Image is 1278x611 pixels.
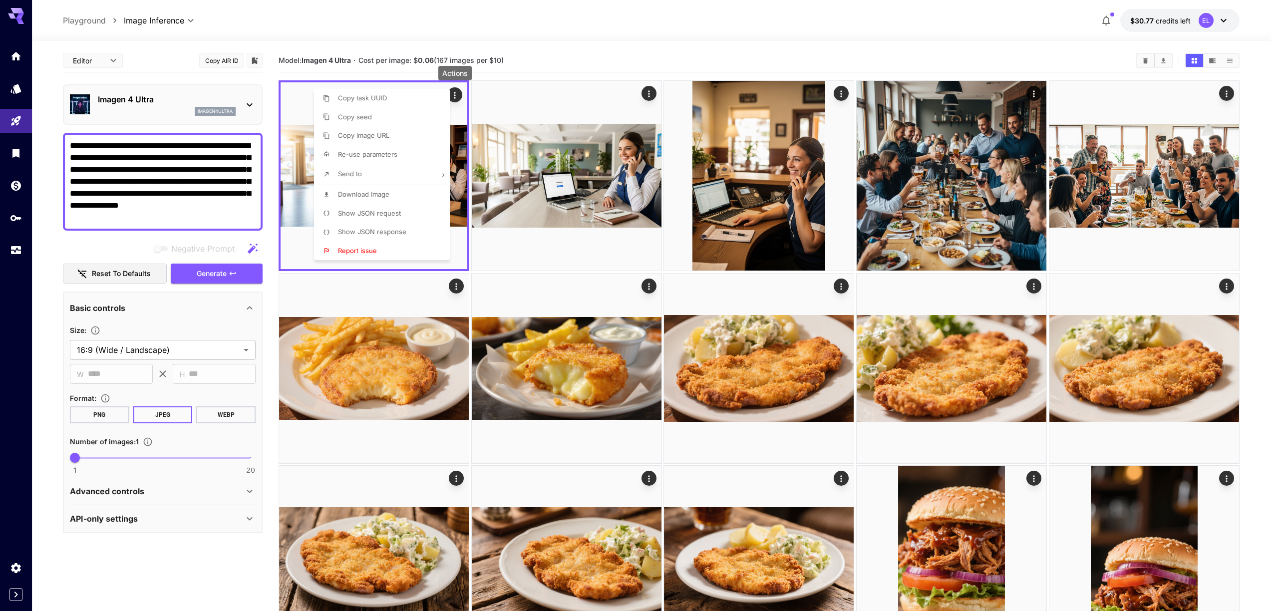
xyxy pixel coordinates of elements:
[338,209,401,217] span: Show JSON request
[338,131,389,139] span: Copy image URL
[338,170,362,178] span: Send to
[338,94,387,102] span: Copy task UUID
[338,113,372,121] span: Copy seed
[338,190,389,198] span: Download Image
[338,150,397,158] span: Re-use parameters
[338,228,406,236] span: Show JSON response
[338,247,377,255] span: Report issue
[438,66,472,80] div: Actions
